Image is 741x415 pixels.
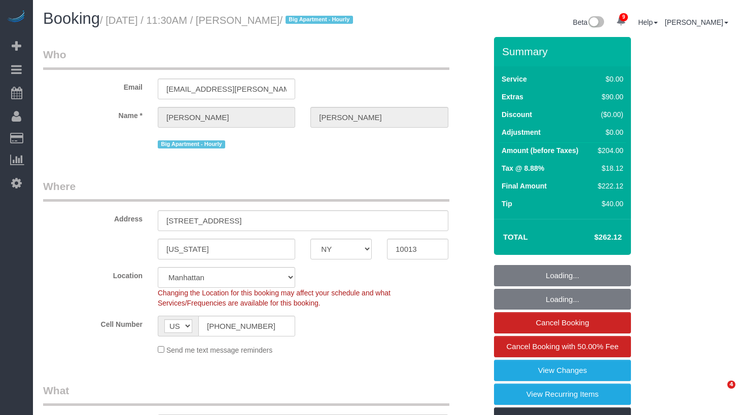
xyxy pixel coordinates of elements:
label: Discount [502,109,532,120]
label: Adjustment [502,127,541,137]
span: Booking [43,10,100,27]
img: New interface [587,16,604,29]
label: Tip [502,199,512,209]
div: $222.12 [594,181,623,191]
legend: Where [43,179,449,202]
label: Final Amount [502,181,547,191]
img: Automaid Logo [6,10,26,24]
h3: Summary [502,46,626,57]
a: Beta [573,18,605,26]
span: Send me text message reminders [166,346,272,354]
span: 9 [619,13,628,21]
label: Extras [502,92,523,102]
input: First Name [158,107,295,128]
a: [PERSON_NAME] [665,18,728,26]
div: $0.00 [594,74,623,84]
div: ($0.00) [594,109,623,120]
label: Address [36,210,150,224]
div: $90.00 [594,92,623,102]
label: Amount (before Taxes) [502,145,578,156]
div: $18.12 [594,163,623,173]
span: 4 [727,381,735,389]
input: Last Name [310,107,448,128]
input: City [158,239,295,259]
label: Name * [36,107,150,121]
small: / [DATE] / 11:30AM / [PERSON_NAME] [100,15,356,26]
span: Cancel Booking with 50.00% Fee [507,342,619,351]
h4: $262.12 [564,233,622,242]
legend: Who [43,47,449,70]
span: Big Apartment - Hourly [158,140,225,148]
div: $204.00 [594,145,623,156]
strong: Total [503,233,528,241]
input: Email [158,79,295,99]
a: Cancel Booking with 50.00% Fee [494,336,631,357]
label: Location [36,267,150,281]
a: Cancel Booking [494,312,631,333]
input: Zip Code [387,239,448,259]
input: Cell Number [198,316,295,336]
a: 9 [611,10,631,32]
span: / [279,15,356,26]
label: Cell Number [36,316,150,329]
iframe: Intercom live chat [707,381,731,405]
a: View Changes [494,360,631,381]
span: Changing the Location for this booking may affect your schedule and what Services/Frequencies are... [158,289,391,307]
label: Email [36,79,150,92]
a: Help [638,18,658,26]
a: View Recurring Items [494,384,631,405]
label: Tax @ 8.88% [502,163,544,173]
legend: What [43,383,449,406]
div: $40.00 [594,199,623,209]
label: Service [502,74,527,84]
div: $0.00 [594,127,623,137]
span: Big Apartment - Hourly [286,16,353,24]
